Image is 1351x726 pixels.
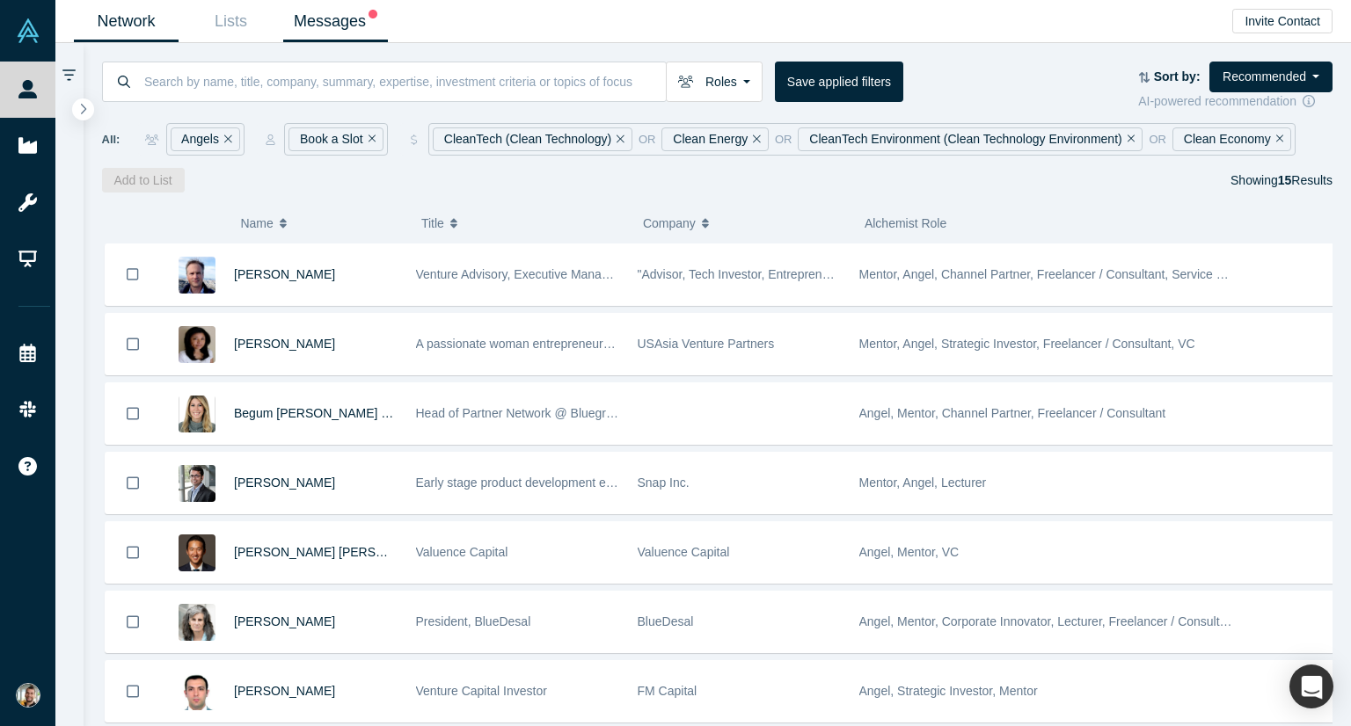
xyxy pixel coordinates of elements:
[1232,9,1333,33] button: Invite Contact
[643,205,696,242] span: Company
[638,614,694,628] span: BlueDesal
[234,684,335,698] a: [PERSON_NAME]
[234,267,335,281] a: [PERSON_NAME]
[798,127,1143,151] div: CleanTech Environment (Clean Technology Environment)
[234,614,335,628] a: [PERSON_NAME]
[638,684,697,698] span: FM Capital
[179,396,215,432] img: Begum Agca Okutgen's Profile Image
[106,592,160,652] button: Bookmark
[234,406,427,420] a: Begum [PERSON_NAME] Okutgen
[102,168,185,192] button: Add to List
[1209,62,1333,92] button: Recommended
[859,545,960,559] span: Angel, Mentor, VC
[433,127,632,151] div: CleanTech (Clean Technology)
[283,1,388,42] a: Messages
[240,205,403,242] button: Name
[416,267,667,281] span: Venture Advisory, Executive Management, VC
[179,257,215,294] img: Thomas Vogel's Profile Image
[234,476,335,490] a: [PERSON_NAME]
[1271,129,1284,149] button: Remove Filter
[865,216,946,230] span: Alchemist Role
[1122,129,1136,149] button: Remove Filter
[859,476,987,490] span: Mentor, Angel, Lecturer
[859,406,1166,420] span: Angel, Mentor, Channel Partner, Freelancer / Consultant
[416,684,547,698] span: Venture Capital Investor
[179,1,283,42] a: Lists
[611,129,624,149] button: Remove Filter
[219,129,232,149] button: Remove Filter
[416,545,508,559] span: Valuence Capital
[16,18,40,43] img: Alchemist Vault Logo
[240,205,273,242] span: Name
[1172,127,1291,151] div: Clean Economy
[171,127,240,151] div: Angels
[142,61,666,102] input: Search by name, title, company, summary, expertise, investment criteria or topics of focus
[106,453,160,513] button: Bookmark
[748,129,761,149] button: Remove Filter
[1154,69,1201,83] strong: Sort by:
[775,62,903,102] button: Save applied filters
[421,205,444,242] span: Title
[179,326,215,363] img: Akemi Koda's Profile Image
[643,205,846,242] button: Company
[1138,92,1333,111] div: AI-powered recommendation
[106,314,160,374] button: Bookmark
[416,337,714,351] span: A passionate woman entrepreneur and angles investor
[1231,168,1333,192] div: Showing
[179,604,215,641] img: Tania Solé's Profile Image
[859,614,1238,628] span: Angel, Mentor, Corporate Innovator, Lecturer, Freelancer / Consultant
[416,406,843,420] span: Head of Partner Network @ Blueground, Angel Investor, ex-[PERSON_NAME]
[1278,173,1333,187] span: Results
[106,522,160,583] button: Bookmark
[638,337,775,351] span: USAsia Venture Partners
[421,205,624,242] button: Title
[416,614,531,628] span: President, BlueDesal
[179,673,215,710] img: Farid Musayev's Profile Image
[859,684,1038,698] span: Angel, Strategic Investor, Mentor
[639,131,656,149] span: or
[1149,131,1166,149] span: or
[363,129,376,149] button: Remove Filter
[638,267,844,281] span: "Advisor, Tech Investor, Entrepreneur"
[288,127,383,151] div: Book a Slot
[638,476,690,490] span: Snap Inc.
[859,337,1195,351] span: Mentor, Angel, Strategic Investor, Freelancer / Consultant, VC
[102,131,120,149] span: All:
[416,476,652,490] span: Early stage product development executive
[106,661,160,722] button: Bookmark
[106,243,160,305] button: Bookmark
[16,683,40,708] img: Selim Satici's Account
[74,1,179,42] a: Network
[666,62,763,102] button: Roles
[179,534,215,571] img: Andrew Hyung's Profile Image
[638,545,730,559] span: Valuence Capital
[775,131,792,149] span: or
[234,545,440,559] a: [PERSON_NAME] [PERSON_NAME]
[234,337,335,351] a: [PERSON_NAME]
[106,383,160,444] button: Bookmark
[661,127,768,151] div: Clean Energy
[1278,173,1292,187] strong: 15
[179,465,215,502] img: Mahesh Makhijani's Profile Image
[859,267,1262,281] span: Mentor, Angel, Channel Partner, Freelancer / Consultant, Service Provider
